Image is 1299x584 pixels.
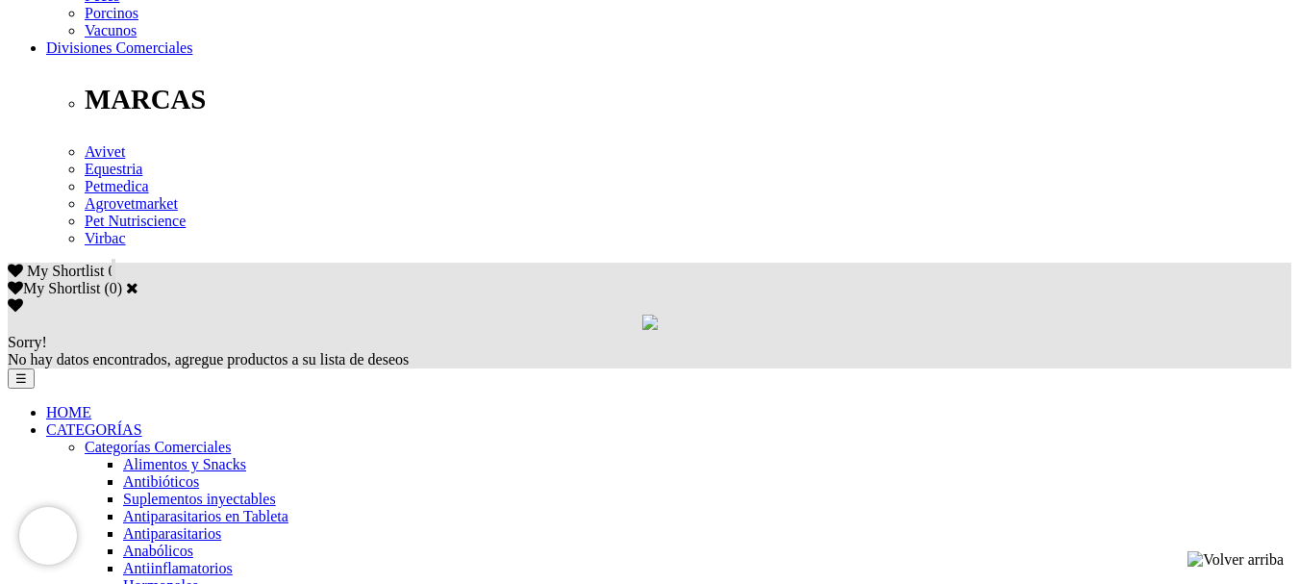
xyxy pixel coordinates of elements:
a: Alimentos y Snacks [123,456,246,472]
a: Avivet [85,143,125,160]
p: MARCAS [85,84,1291,115]
iframe: Brevo live chat [19,507,77,565]
a: Suplementos inyectables [123,491,276,507]
a: Anabólicos [123,543,193,559]
a: CATEGORÍAS [46,421,142,438]
a: Antibióticos [123,473,199,490]
img: loading.gif [642,315,658,330]
a: Porcinos [85,5,138,21]
span: ( ) [104,280,122,296]
a: Divisiones Comerciales [46,39,192,56]
a: Cerrar [126,280,138,295]
label: My Shortlist [8,280,100,296]
a: Antiparasitarios [123,525,221,542]
a: Categorías Comerciales [85,439,231,455]
img: Volver arriba [1187,551,1284,569]
div: No hay datos encontrados, agregue productos a su lista de deseos [8,334,1291,368]
button: ☰ [8,368,35,389]
a: Petmedica [85,178,149,194]
a: Antiinflamatorios [123,560,233,576]
a: Agrovetmarket [85,195,178,212]
a: Pet Nutriscience [85,213,186,229]
a: Equestria [85,161,142,177]
span: 0 [108,263,115,279]
a: Virbac [85,230,126,246]
a: Vacunos [85,22,137,38]
span: My Shortlist [27,263,104,279]
a: Antiparasitarios en Tableta [123,508,288,524]
a: HOME [46,404,91,420]
span: Sorry! [8,334,47,350]
label: 0 [110,280,117,296]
